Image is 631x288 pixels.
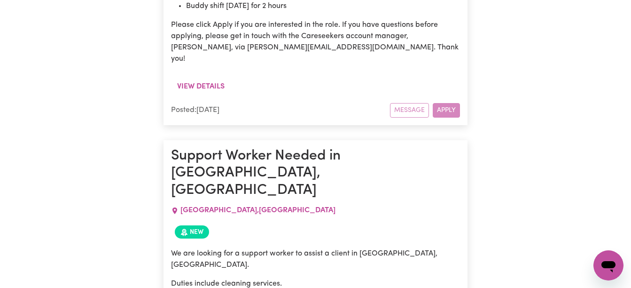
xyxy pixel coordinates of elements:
[171,19,460,64] p: Please click Apply if you are interested in the role. If you have questions before applying, plea...
[171,104,390,116] div: Posted: [DATE]
[175,225,209,239] span: Job posted within the last 30 days
[171,148,460,199] h1: Support Worker Needed in [GEOGRAPHIC_DATA], [GEOGRAPHIC_DATA]
[593,250,623,280] iframe: Button to launch messaging window
[180,207,335,214] span: [GEOGRAPHIC_DATA] , [GEOGRAPHIC_DATA]
[171,78,231,96] button: View details
[171,248,460,271] p: We are looking for a support worker to assist a client in [GEOGRAPHIC_DATA], [GEOGRAPHIC_DATA].
[186,0,460,12] li: Buddy shift [DATE] for 2 hours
